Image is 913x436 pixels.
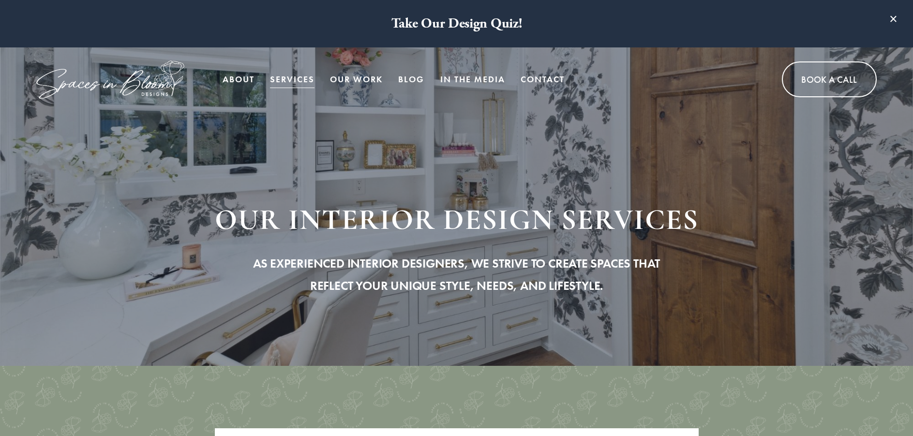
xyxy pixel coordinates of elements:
img: Spaces in Bloom Designs [36,60,184,99]
a: Book A Call [782,61,876,98]
a: In the Media [440,70,505,89]
h1: OUR interior design services [166,200,747,240]
a: Our Work [330,70,383,89]
a: Services [270,70,314,89]
a: Blog [398,70,424,89]
a: About [223,70,254,89]
a: Contact [521,70,565,89]
p: AS EXPERIENCED INTERIOR DESIGNERS, WE STRIVE TO CREATE SPACES THAT REFLECT YOUR UNIQUE STYLE, NEE... [239,253,674,297]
